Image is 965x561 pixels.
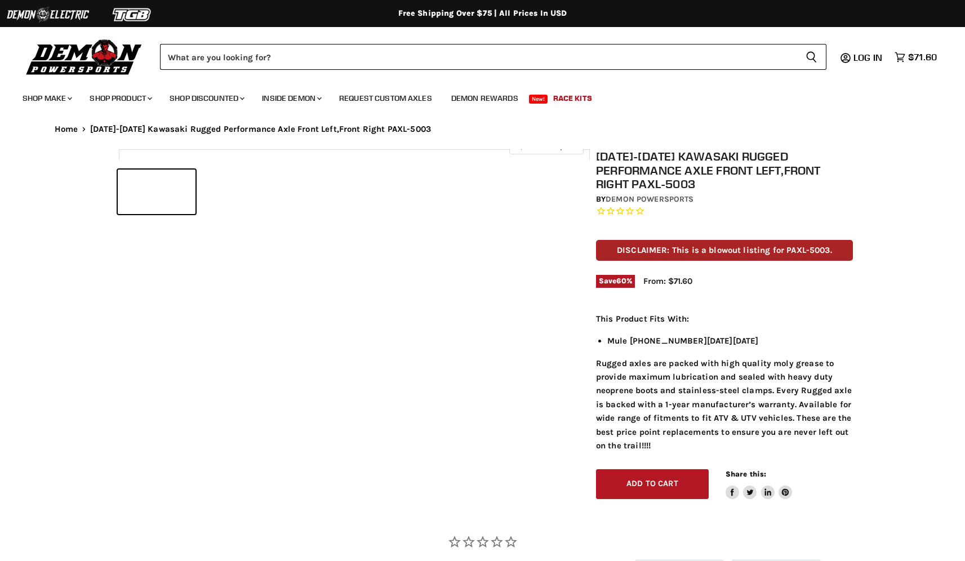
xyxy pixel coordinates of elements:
[596,275,635,287] span: Save %
[23,37,146,77] img: Demon Powersports
[889,49,942,65] a: $71.60
[90,4,175,25] img: TGB Logo 2
[726,469,793,499] aside: Share this:
[726,470,766,478] span: Share this:
[55,124,78,134] a: Home
[331,87,441,110] a: Request Custom Axles
[606,194,693,204] a: Demon Powersports
[616,277,626,285] span: 60
[6,4,90,25] img: Demon Electric Logo 2
[908,52,937,63] span: $71.60
[596,469,709,499] button: Add to cart
[596,193,853,206] div: by
[643,276,692,286] span: From: $71.60
[14,87,79,110] a: Shop Make
[254,87,328,110] a: Inside Demon
[848,52,889,63] a: Log in
[596,149,853,191] h1: [DATE]-[DATE] Kawasaki Rugged Performance Axle Front Left,Front Right PAXL-5003
[529,95,548,104] span: New!
[596,206,853,217] span: Rated 0.0 out of 5 stars 0 reviews
[515,142,577,150] span: Click to expand
[32,8,933,19] div: Free Shipping Over $75 | All Prices In USD
[545,87,601,110] a: Race Kits
[160,44,797,70] input: Search
[443,87,527,110] a: Demon Rewards
[607,334,853,348] li: Mule [PHONE_NUMBER][DATE][DATE]
[32,124,933,134] nav: Breadcrumbs
[81,87,159,110] a: Shop Product
[90,124,431,134] span: [DATE]-[DATE] Kawasaki Rugged Performance Axle Front Left,Front Right PAXL-5003
[797,44,826,70] button: Search
[118,170,195,214] button: 2009-2014 Kawasaki Rugged Performance Axle Front Left,Front Right PAXL-5003 thumbnail
[160,44,826,70] form: Product
[161,87,251,110] a: Shop Discounted
[596,240,853,261] p: DISCLAIMER: This is a blowout listing for PAXL-5003.
[853,52,882,63] span: Log in
[596,312,853,452] div: Rugged axles are packed with high quality moly grease to provide maximum lubrication and sealed w...
[14,82,934,110] ul: Main menu
[626,479,678,488] span: Add to cart
[596,312,853,326] p: This Product Fits With:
